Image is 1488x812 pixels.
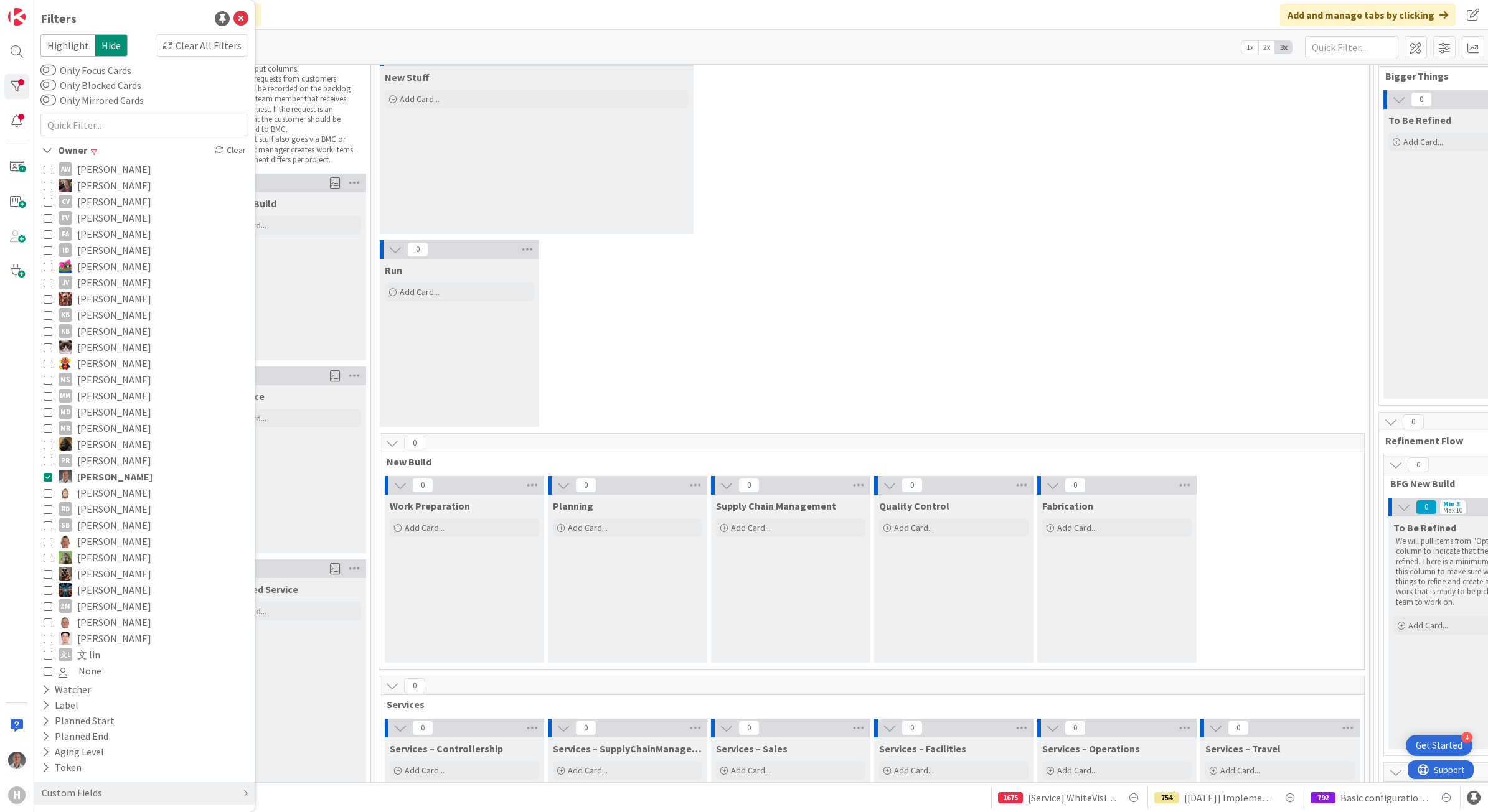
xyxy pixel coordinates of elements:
span: 0 [738,721,760,735]
button: WW [PERSON_NAME] [44,582,245,598]
button: MS [PERSON_NAME] [44,371,245,388]
div: Planned End [40,729,110,744]
span: [PERSON_NAME] [77,307,151,323]
span: Basic configuration Isah test environment HSG [1340,790,1429,805]
li: Project stuff also goes via BMC or project manager creates work items. Agreement differs per proj... [221,134,356,165]
span: [PERSON_NAME] [77,549,151,566]
span: [PERSON_NAME] [77,517,151,533]
span: Add Card... [1057,765,1097,776]
span: 0 [407,242,428,257]
span: Add Card... [1408,620,1448,631]
button: Fv [PERSON_NAME] [44,210,245,226]
span: [PERSON_NAME] [77,177,151,194]
div: PR [59,454,72,467]
span: Add Card... [1220,765,1260,776]
button: MR [PERSON_NAME] [44,420,245,436]
button: KB [PERSON_NAME] [44,307,245,323]
span: [PERSON_NAME] [77,323,151,339]
span: 0 [738,478,760,493]
span: [PERSON_NAME] [77,210,151,226]
span: 3x [1275,41,1292,54]
button: Only Blocked Cards [40,79,56,91]
span: Add Card... [400,286,440,297]
span: [PERSON_NAME] [77,436,151,452]
span: [PERSON_NAME] [77,452,151,469]
span: New Build [387,455,1349,468]
button: ND [PERSON_NAME] [44,436,245,452]
span: Add Card... [1057,522,1097,533]
span: Support [26,2,57,17]
img: ND [59,437,72,451]
span: To Be Refined [1388,114,1451,126]
div: H [8,786,26,804]
div: SB [59,518,72,532]
img: JK [59,259,72,273]
span: Add Card... [731,765,771,776]
button: Rd [PERSON_NAME] [44,501,245,517]
div: ZM [59,599,72,613]
span: 0 [1416,500,1437,515]
span: Add Card... [731,522,771,533]
span: Hide [95,34,128,57]
span: [PERSON_NAME] [77,469,153,485]
div: AW [59,162,72,176]
button: FA [PERSON_NAME] [44,226,245,242]
button: Kv [PERSON_NAME] [44,339,245,355]
span: Highlight [40,34,95,57]
button: Md [PERSON_NAME] [44,404,245,420]
span: 0 [575,721,596,735]
div: Max 10 [1443,507,1462,513]
img: TT [59,551,72,564]
img: Kv [59,340,72,354]
span: 2x [1258,41,1275,54]
img: PS [59,470,72,483]
div: Rd [59,502,72,516]
span: [PERSON_NAME] [77,161,151,177]
span: [Service] WhiteVision - User is not receiving automated mails from WhiteVision [1028,790,1116,805]
span: [PERSON_NAME] [77,404,151,420]
div: Token [40,760,83,775]
img: Visit kanbanzone.com [8,8,26,26]
div: MS [59,373,72,386]
span: 0 [412,478,433,493]
button: ll [PERSON_NAME] [44,630,245,646]
button: BF [PERSON_NAME] [44,177,245,194]
span: Supply Chain Management [716,500,836,512]
button: MM [PERSON_NAME] [44,388,245,404]
button: JK [PERSON_NAME] [44,258,245,274]
div: 792 [1311,792,1335,803]
button: AW [PERSON_NAME] [44,161,245,177]
span: 0 [1408,457,1429,472]
span: New Stuff [385,71,430,83]
button: JK [PERSON_NAME] [44,291,245,307]
div: Owner [40,142,88,158]
button: PR [PERSON_NAME] [44,452,245,469]
span: [PERSON_NAME] [77,242,151,258]
span: [PERSON_NAME] [77,566,151,582]
span: Add Card... [1403,136,1443,147]
button: Only Focus Cards [40,64,56,77]
img: BF [59,179,72,192]
span: [PERSON_NAME] [77,274,151,291]
span: [PERSON_NAME] [77,614,151,630]
span: 0 [404,678,425,693]
span: BFG Shared Service [212,583,298,595]
span: [PERSON_NAME] [77,371,151,388]
span: 0 [1065,478,1086,493]
span: 0 [1411,92,1432,107]
li: Direct requests from customers should be recorded on the backlog by the team member that receives... [221,74,356,135]
span: Add Card... [568,765,608,776]
span: Add Card... [894,522,934,533]
span: [[DATE]] Implement Accountview BI information- [Data Transport to BI Datalake] [1184,790,1273,805]
span: [PERSON_NAME] [77,291,151,307]
span: [PERSON_NAME] [77,194,151,210]
div: MM [59,389,72,403]
button: PS [PERSON_NAME] [44,469,245,485]
span: 0 [902,478,923,493]
span: Fabrication [1042,500,1093,512]
span: Services – Travel [1205,742,1281,755]
span: [PERSON_NAME] [77,226,151,242]
span: [PERSON_NAME] [77,485,151,501]
span: 0 [902,721,923,735]
div: 4 [1461,732,1472,743]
